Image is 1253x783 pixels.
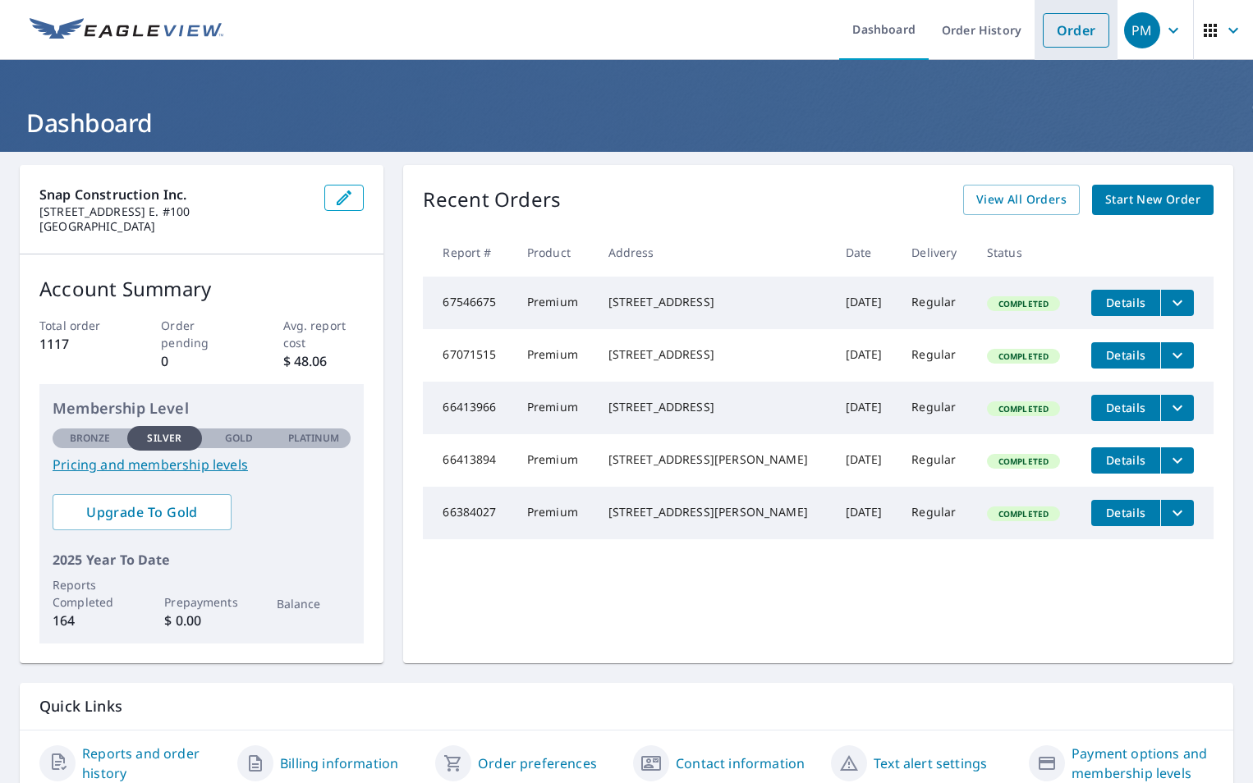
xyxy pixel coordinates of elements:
[1091,395,1160,421] button: detailsBtn-66413966
[1101,295,1150,310] span: Details
[1160,500,1194,526] button: filesDropdownBtn-66384027
[514,382,595,434] td: Premium
[989,298,1058,309] span: Completed
[161,317,242,351] p: Order pending
[1101,452,1150,468] span: Details
[39,317,121,334] p: Total order
[225,431,253,446] p: Gold
[1160,290,1194,316] button: filesDropdownBtn-67546675
[478,753,597,773] a: Order preferences
[1091,447,1160,474] button: detailsBtn-66413894
[989,508,1058,520] span: Completed
[283,317,365,351] p: Avg. report cost
[277,595,351,612] p: Balance
[147,431,181,446] p: Silver
[1072,744,1214,783] a: Payment options and membership levels
[66,503,218,521] span: Upgrade To Gold
[898,228,974,277] th: Delivery
[53,455,351,474] a: Pricing and membership levels
[82,744,224,783] a: Reports and order history
[423,329,513,382] td: 67071515
[833,228,899,277] th: Date
[963,185,1080,215] a: View All Orders
[1124,12,1160,48] div: PM
[39,204,311,219] p: [STREET_ADDRESS] E. #100
[1105,190,1200,210] span: Start New Order
[833,329,899,382] td: [DATE]
[898,329,974,382] td: Regular
[514,228,595,277] th: Product
[30,18,223,43] img: EV Logo
[989,403,1058,414] span: Completed
[1101,347,1150,363] span: Details
[53,550,351,570] p: 2025 Year To Date
[288,431,340,446] p: Platinum
[423,382,513,434] td: 66413966
[70,431,111,446] p: Bronze
[833,487,899,539] td: [DATE]
[39,185,311,204] p: Snap Construction Inc.
[595,228,833,277] th: Address
[164,593,239,611] p: Prepayments
[898,277,974,329] td: Regular
[53,611,127,630] p: 164
[608,504,819,520] div: [STREET_ADDRESS][PERSON_NAME]
[1101,400,1150,415] span: Details
[39,696,1214,717] p: Quick Links
[423,277,513,329] td: 67546675
[1160,342,1194,369] button: filesDropdownBtn-67071515
[989,350,1058,362] span: Completed
[53,494,232,530] a: Upgrade To Gold
[974,228,1078,277] th: Status
[833,382,899,434] td: [DATE]
[514,329,595,382] td: Premium
[608,399,819,415] div: [STREET_ADDRESS]
[20,106,1233,140] h1: Dashboard
[676,753,805,773] a: Contact information
[898,434,974,487] td: Regular
[423,434,513,487] td: 66413894
[423,185,561,215] p: Recent Orders
[1092,185,1214,215] a: Start New Order
[514,434,595,487] td: Premium
[1091,342,1160,369] button: detailsBtn-67071515
[608,451,819,468] div: [STREET_ADDRESS][PERSON_NAME]
[608,294,819,310] div: [STREET_ADDRESS]
[833,434,899,487] td: [DATE]
[898,382,974,434] td: Regular
[989,456,1058,467] span: Completed
[1091,290,1160,316] button: detailsBtn-67546675
[39,219,311,234] p: [GEOGRAPHIC_DATA]
[1101,505,1150,520] span: Details
[1160,447,1194,474] button: filesDropdownBtn-66413894
[423,487,513,539] td: 66384027
[280,753,398,773] a: Billing information
[423,228,513,277] th: Report #
[608,346,819,363] div: [STREET_ADDRESS]
[976,190,1067,210] span: View All Orders
[898,487,974,539] td: Regular
[1160,395,1194,421] button: filesDropdownBtn-66413966
[283,351,365,371] p: $ 48.06
[39,274,364,304] p: Account Summary
[514,487,595,539] td: Premium
[164,611,239,630] p: $ 0.00
[53,397,351,419] p: Membership Level
[39,334,121,354] p: 1117
[1091,500,1160,526] button: detailsBtn-66384027
[514,277,595,329] td: Premium
[874,753,987,773] a: Text alert settings
[53,576,127,611] p: Reports Completed
[833,277,899,329] td: [DATE]
[1043,13,1109,48] a: Order
[161,351,242,371] p: 0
